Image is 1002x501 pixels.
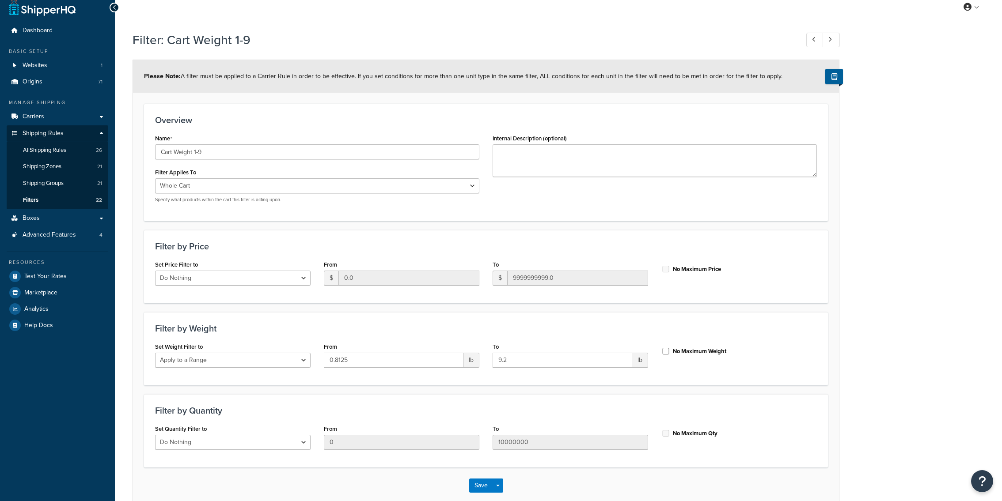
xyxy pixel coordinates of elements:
div: Manage Shipping [7,99,108,106]
h3: Filter by Price [155,241,817,251]
a: Websites1 [7,57,108,74]
span: lb [632,353,648,368]
label: From [324,261,337,268]
span: Shipping Groups [23,180,64,187]
span: Analytics [24,305,49,313]
li: Advanced Features [7,227,108,243]
a: Boxes [7,210,108,226]
a: Marketplace [7,285,108,301]
li: Shipping Groups [7,175,108,192]
a: Next Record [823,33,840,47]
a: Analytics [7,301,108,317]
p: Specify what products within the cart this filter is acting upon. [155,196,479,203]
span: Boxes [23,215,40,222]
a: Help Docs [7,317,108,333]
button: Show Help Docs [825,69,843,84]
span: Origins [23,78,42,86]
label: To [493,261,499,268]
span: Test Your Rates [24,273,67,280]
span: A filter must be applied to a Carrier Rule in order to be effective. If you set conditions for mo... [144,72,782,81]
li: Websites [7,57,108,74]
a: Shipping Zones21 [7,158,108,175]
label: To [493,426,499,432]
a: Origins71 [7,74,108,90]
li: Shipping Rules [7,125,108,209]
span: 4 [99,231,102,239]
span: 26 [96,147,102,154]
label: Set Price Filter to [155,261,198,268]
span: 21 [97,163,102,170]
label: Name [155,135,172,142]
a: Previous Record [806,33,824,47]
a: Advanced Features4 [7,227,108,243]
label: No Maximum Weight [673,347,726,355]
span: $ [493,271,507,286]
span: Dashboard [23,27,53,34]
h3: Filter by Weight [155,324,817,333]
div: Resources [7,259,108,266]
label: From [324,343,337,350]
span: 21 [97,180,102,187]
span: Websites [23,62,47,69]
span: lb [463,353,479,368]
span: $ [324,271,338,286]
span: 1 [101,62,102,69]
h1: Filter: Cart Weight 1-9 [133,31,790,49]
li: Shipping Zones [7,158,108,175]
button: Save [469,478,493,493]
a: Test Your Rates [7,268,108,284]
span: 22 [96,196,102,204]
h3: Filter by Quantity [155,406,817,415]
li: Filters [7,192,108,208]
span: Shipping Zones [23,163,61,170]
label: Set Quantity Filter to [155,426,207,432]
span: Marketplace [24,289,57,297]
strong: Please Note: [144,72,181,81]
a: Carriers [7,109,108,125]
label: Filter Applies To [155,169,196,176]
h3: Overview [155,115,817,125]
a: Shipping Groups21 [7,175,108,192]
span: 71 [98,78,102,86]
span: Filters [23,196,38,204]
span: All Shipping Rules [23,147,66,154]
a: AllShipping Rules26 [7,142,108,158]
span: Help Docs [24,322,53,329]
label: Set Weight Filter to [155,343,203,350]
span: Carriers [23,113,44,121]
label: Internal Description (optional) [493,135,567,142]
label: To [493,343,499,350]
label: No Maximum Qty [673,429,717,437]
label: From [324,426,337,432]
label: No Maximum Price [673,265,721,273]
a: Dashboard [7,23,108,39]
span: Advanced Features [23,231,76,239]
a: Shipping Rules [7,125,108,142]
span: Shipping Rules [23,130,64,137]
a: Filters22 [7,192,108,208]
li: Origins [7,74,108,90]
div: Basic Setup [7,48,108,55]
button: Open Resource Center [971,470,993,492]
